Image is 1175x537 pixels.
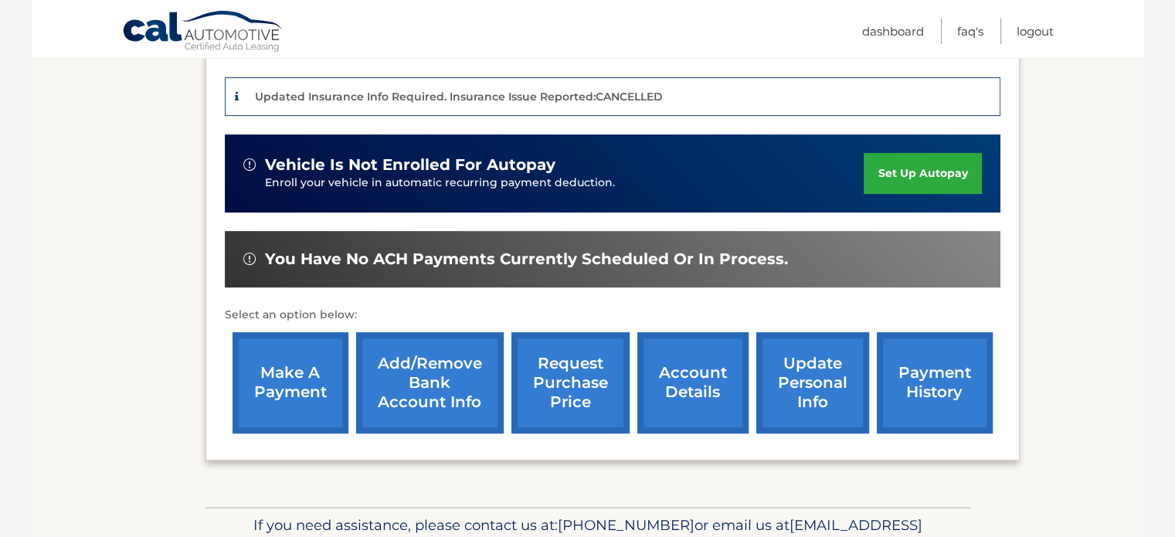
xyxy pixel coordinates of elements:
a: FAQ's [957,19,983,44]
a: account details [637,332,749,433]
a: update personal info [756,332,869,433]
p: Select an option below: [225,306,1000,325]
img: alert-white.svg [243,158,256,171]
a: Dashboard [862,19,924,44]
span: [PHONE_NUMBER] [558,516,694,534]
a: Logout [1017,19,1054,44]
img: alert-white.svg [243,253,256,265]
p: Updated Insurance Info Required. Insurance Issue Reported:CANCELLED [255,90,663,104]
span: vehicle is not enrolled for autopay [265,155,555,175]
a: Cal Automotive [122,10,284,55]
a: request purchase price [511,332,630,433]
a: make a payment [233,332,348,433]
a: payment history [877,332,993,433]
a: Add/Remove bank account info [356,332,504,433]
p: Enroll your vehicle in automatic recurring payment deduction. [265,175,864,192]
a: set up autopay [864,153,981,194]
span: You have no ACH payments currently scheduled or in process. [265,250,788,269]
